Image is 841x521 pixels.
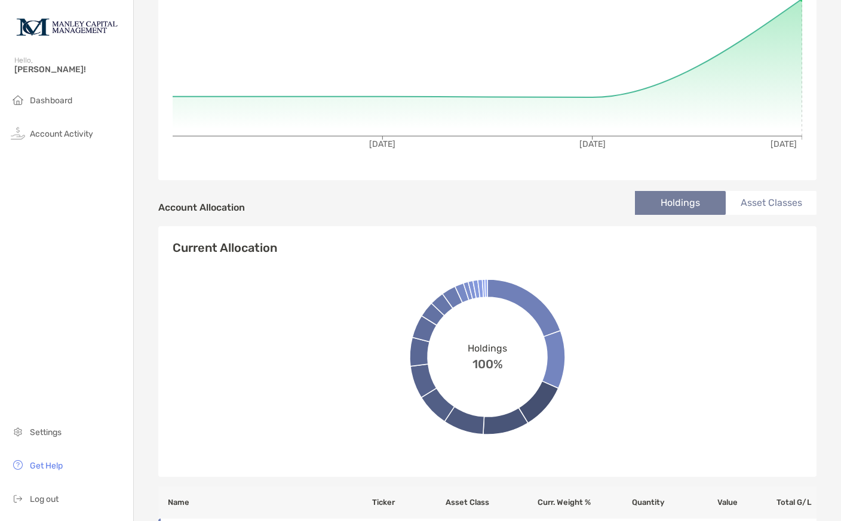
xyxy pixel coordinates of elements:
span: Settings [30,427,62,437]
span: Log out [30,494,59,504]
th: Total G/L [738,486,817,519]
th: Name [158,486,372,519]
li: Asset Classes [726,191,817,215]
span: [PERSON_NAME]! [14,64,126,75]
th: Asset Class [445,486,518,519]
tspan: [DATE] [771,139,797,149]
tspan: [DATE] [369,139,395,149]
img: logout icon [11,491,25,505]
span: Get Help [30,461,63,471]
span: Account Activity [30,129,93,139]
th: Ticker [372,486,445,519]
th: Curr. Weight % [518,486,592,519]
img: activity icon [11,126,25,140]
img: Zoe Logo [14,5,119,48]
h4: Account Allocation [158,202,245,213]
tspan: [DATE] [579,139,606,149]
img: household icon [11,93,25,107]
h4: Current Allocation [173,241,277,255]
li: Holdings [635,191,726,215]
img: settings icon [11,424,25,439]
th: Quantity [591,486,665,519]
span: 100% [472,354,503,371]
span: Holdings [468,343,507,354]
img: get-help icon [11,458,25,472]
th: Value [665,486,738,519]
span: Dashboard [30,95,72,106]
